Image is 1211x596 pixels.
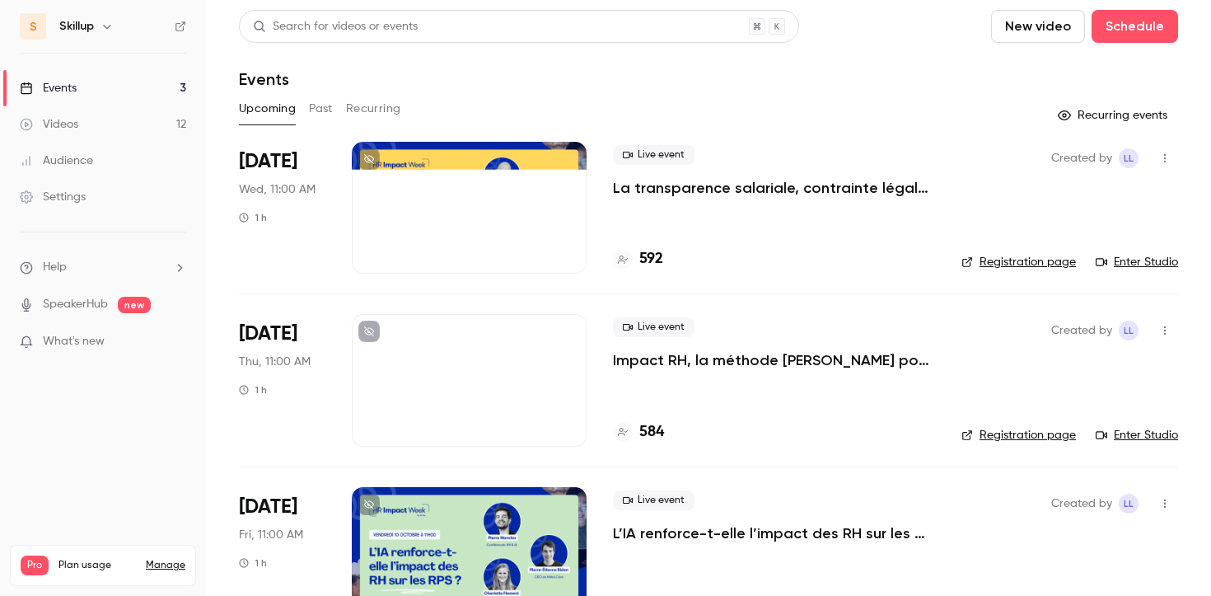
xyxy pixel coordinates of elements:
[1119,148,1139,168] span: Louise Le Guillou
[309,96,333,122] button: Past
[346,96,401,122] button: Recurring
[639,421,664,443] h4: 584
[239,354,311,370] span: Thu, 11:00 AM
[613,421,664,443] a: 584
[239,142,325,274] div: Oct 8 Wed, 11:00 AM (Europe/Paris)
[1119,494,1139,514] span: Louise Le Guillou
[961,254,1076,270] a: Registration page
[20,153,93,169] div: Audience
[961,427,1076,443] a: Registration page
[239,527,303,543] span: Fri, 11:00 AM
[613,178,935,198] a: La transparence salariale, contrainte légale ou opportunité d’impact RH ?
[30,18,37,35] span: S
[118,297,151,313] span: new
[1119,321,1139,340] span: Louise Le Guillou
[239,556,267,570] div: 1 h
[1051,321,1112,340] span: Created by
[239,211,267,224] div: 1 h
[1051,494,1112,514] span: Created by
[1124,494,1134,514] span: LL
[239,494,297,520] span: [DATE]
[43,296,108,313] a: SpeakerHub
[166,335,186,350] iframe: Noticeable Trigger
[239,181,316,198] span: Wed, 11:00 AM
[239,148,297,175] span: [DATE]
[1051,148,1112,168] span: Created by
[239,321,297,347] span: [DATE]
[1096,427,1178,443] a: Enter Studio
[1124,148,1134,168] span: LL
[59,18,94,35] h6: Skillup
[1092,10,1178,43] button: Schedule
[991,10,1085,43] button: New video
[20,259,186,276] li: help-dropdown-opener
[613,145,694,165] span: Live event
[239,383,267,397] div: 1 h
[20,80,77,96] div: Events
[1050,102,1178,129] button: Recurring events
[613,350,935,370] a: Impact RH, la méthode [PERSON_NAME] pour créer de l’engagement
[253,18,418,35] div: Search for videos or events
[239,314,325,446] div: Oct 9 Thu, 11:00 AM (Europe/Paris)
[43,259,67,276] span: Help
[20,189,86,205] div: Settings
[58,559,136,572] span: Plan usage
[613,523,935,543] a: L’IA renforce-t-elle l’impact des RH sur les RPS ?
[613,490,694,510] span: Live event
[43,333,105,350] span: What's new
[613,248,663,270] a: 592
[613,317,694,337] span: Live event
[146,559,185,572] a: Manage
[20,116,78,133] div: Videos
[1096,254,1178,270] a: Enter Studio
[21,556,49,575] span: Pro
[639,248,663,270] h4: 592
[239,96,296,122] button: Upcoming
[239,69,289,89] h1: Events
[1124,321,1134,340] span: LL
